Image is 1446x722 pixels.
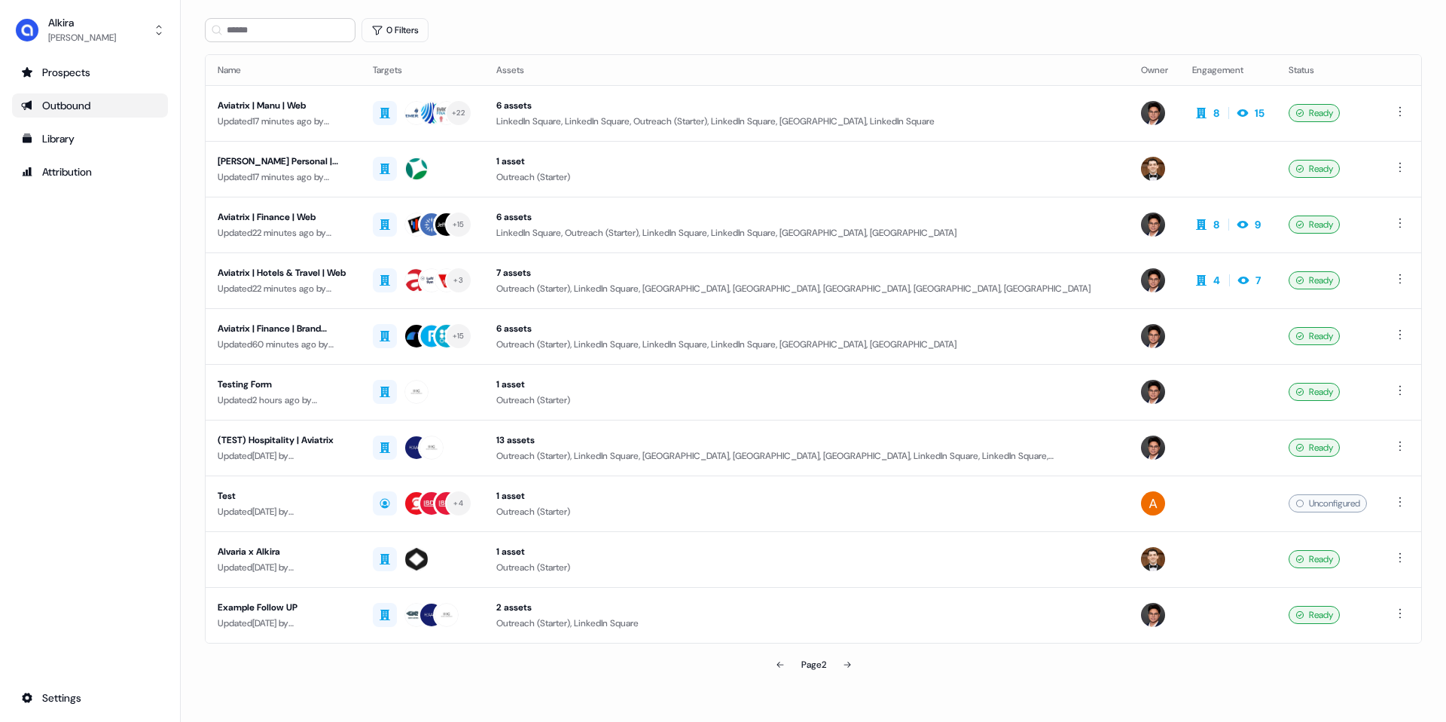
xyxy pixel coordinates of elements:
img: Hugh [1141,603,1165,627]
button: Alkira[PERSON_NAME] [12,12,168,48]
img: Hugh [1141,213,1165,237]
div: Library [21,131,159,146]
th: Name [206,55,361,85]
div: [PERSON_NAME] Personal | megalabs [218,154,349,169]
div: Aviatrix | Manu | Web [218,98,349,113]
div: Outreach (Starter) [496,393,1117,408]
th: Assets [484,55,1129,85]
div: Attribution [21,164,159,179]
th: Targets [361,55,484,85]
div: LinkedIn Square, LinkedIn Square, Outreach (Starter), LinkedIn Square, [GEOGRAPHIC_DATA], LinkedI... [496,114,1117,129]
div: Alvaria x Alkira [218,544,349,559]
div: Aviatrix | Finance | Brand Awareness [218,321,349,336]
div: Ready [1289,271,1340,289]
a: Go to attribution [12,160,168,184]
button: 0 Filters [361,18,429,42]
div: + 3 [453,274,463,287]
div: Aviatrix | Finance | Web [218,210,349,225]
div: Ready [1289,160,1340,178]
div: 6 assets [496,98,1117,113]
div: Settings [21,690,159,705]
img: Carlos [1141,157,1165,181]
div: Ready [1289,383,1340,401]
div: 7 assets [496,265,1117,280]
div: Testing Form [218,377,349,392]
div: Alkira [48,15,116,30]
img: Hugh [1141,436,1165,460]
div: Page 2 [801,657,826,672]
a: Go to outbound experience [12,93,168,118]
div: 1 asset [496,154,1117,169]
th: Engagement [1180,55,1277,85]
div: 6 assets [496,210,1117,225]
div: (TEST) Hospitality | Aviatrix [218,433,349,448]
div: Updated 17 minutes ago by [PERSON_NAME] [218,170,349,185]
div: 1 asset [496,488,1117,503]
div: + 15 [453,329,465,343]
img: Hugh [1141,324,1165,348]
div: Ready [1289,104,1340,122]
div: 8 [1213,217,1219,232]
div: + 4 [453,497,463,510]
div: 6 assets [496,321,1117,336]
div: 4 [1213,273,1220,288]
div: 8 [1213,106,1219,121]
a: Go to prospects [12,60,168,84]
div: Ready [1289,327,1340,345]
div: 13 assets [496,433,1117,448]
div: Updated [DATE] by [PERSON_NAME] [218,504,349,519]
div: 9 [1255,217,1261,232]
div: Ready [1289,439,1340,457]
div: Updated [DATE] by [PERSON_NAME] [218,616,349,631]
div: Outreach (Starter) [496,560,1117,575]
div: Updated 60 minutes ago by [PERSON_NAME] [218,337,349,352]
div: Updated 17 minutes ago by [PERSON_NAME] [218,114,349,129]
div: Updated 22 minutes ago by [PERSON_NAME] [218,225,349,240]
th: Status [1277,55,1379,85]
div: 7 [1255,273,1261,288]
img: Apoorva [1141,491,1165,515]
div: Outbound [21,98,159,113]
a: Go to templates [12,127,168,151]
th: Owner [1129,55,1180,85]
div: Example Follow UP [218,600,349,615]
div: Prospects [21,65,159,80]
div: Updated [DATE] by [PERSON_NAME] [218,560,349,575]
div: Outreach (Starter), LinkedIn Square, [GEOGRAPHIC_DATA], [GEOGRAPHIC_DATA], [GEOGRAPHIC_DATA], [GE... [496,281,1117,296]
div: + 22 [452,106,465,120]
div: Ready [1289,550,1340,568]
div: Outreach (Starter), LinkedIn Square [496,616,1117,631]
div: 2 assets [496,600,1117,615]
div: Outreach (Starter) [496,504,1117,519]
div: 15 [1255,106,1264,121]
div: Updated 22 minutes ago by [PERSON_NAME] [218,281,349,296]
div: Outreach (Starter), LinkedIn Square, [GEOGRAPHIC_DATA], [GEOGRAPHIC_DATA], [GEOGRAPHIC_DATA], Lin... [496,448,1117,463]
a: Go to integrations [12,686,168,710]
img: Carlos [1141,547,1165,571]
img: Hugh [1141,268,1165,292]
div: Outreach (Starter) [496,170,1117,185]
div: Ready [1289,216,1340,234]
div: 1 asset [496,544,1117,559]
img: Hugh [1141,101,1165,125]
img: Hugh [1141,380,1165,404]
div: Test [218,488,349,503]
div: Updated 2 hours ago by [PERSON_NAME] [218,393,349,408]
div: 1 asset [496,377,1117,392]
div: [PERSON_NAME] [48,30,116,45]
div: + 15 [453,218,465,231]
div: Aviatrix | Hotels & Travel | Web [218,265,349,280]
div: Outreach (Starter), LinkedIn Square, LinkedIn Square, LinkedIn Square, [GEOGRAPHIC_DATA], [GEOGRA... [496,337,1117,352]
div: Updated [DATE] by [PERSON_NAME] [218,448,349,463]
div: LinkedIn Square, Outreach (Starter), LinkedIn Square, LinkedIn Square, [GEOGRAPHIC_DATA], [GEOGRA... [496,225,1117,240]
div: Ready [1289,606,1340,624]
div: Unconfigured [1289,494,1367,512]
